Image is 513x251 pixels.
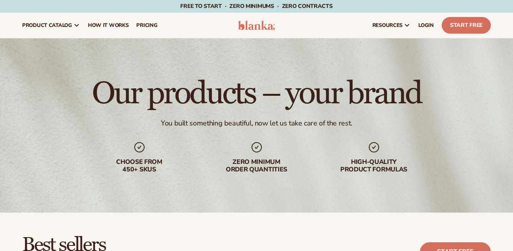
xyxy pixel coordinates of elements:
span: resources [372,22,402,29]
a: pricing [132,13,161,38]
div: You built something beautiful, now let us take care of the rest. [161,119,352,128]
a: resources [368,13,414,38]
span: product catalog [22,22,72,29]
span: Free to start · ZERO minimums · ZERO contracts [180,2,332,10]
h1: Our products – your brand [92,78,421,109]
a: product catalog [18,13,84,38]
span: pricing [136,22,157,29]
img: logo [238,21,275,30]
span: How It Works [88,22,129,29]
div: Choose from 450+ Skus [89,158,190,173]
span: LOGIN [418,22,434,29]
a: How It Works [84,13,133,38]
a: LOGIN [414,13,438,38]
div: Zero minimum order quantities [206,158,307,173]
a: Start Free [442,17,491,34]
div: High-quality product formulas [323,158,425,173]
